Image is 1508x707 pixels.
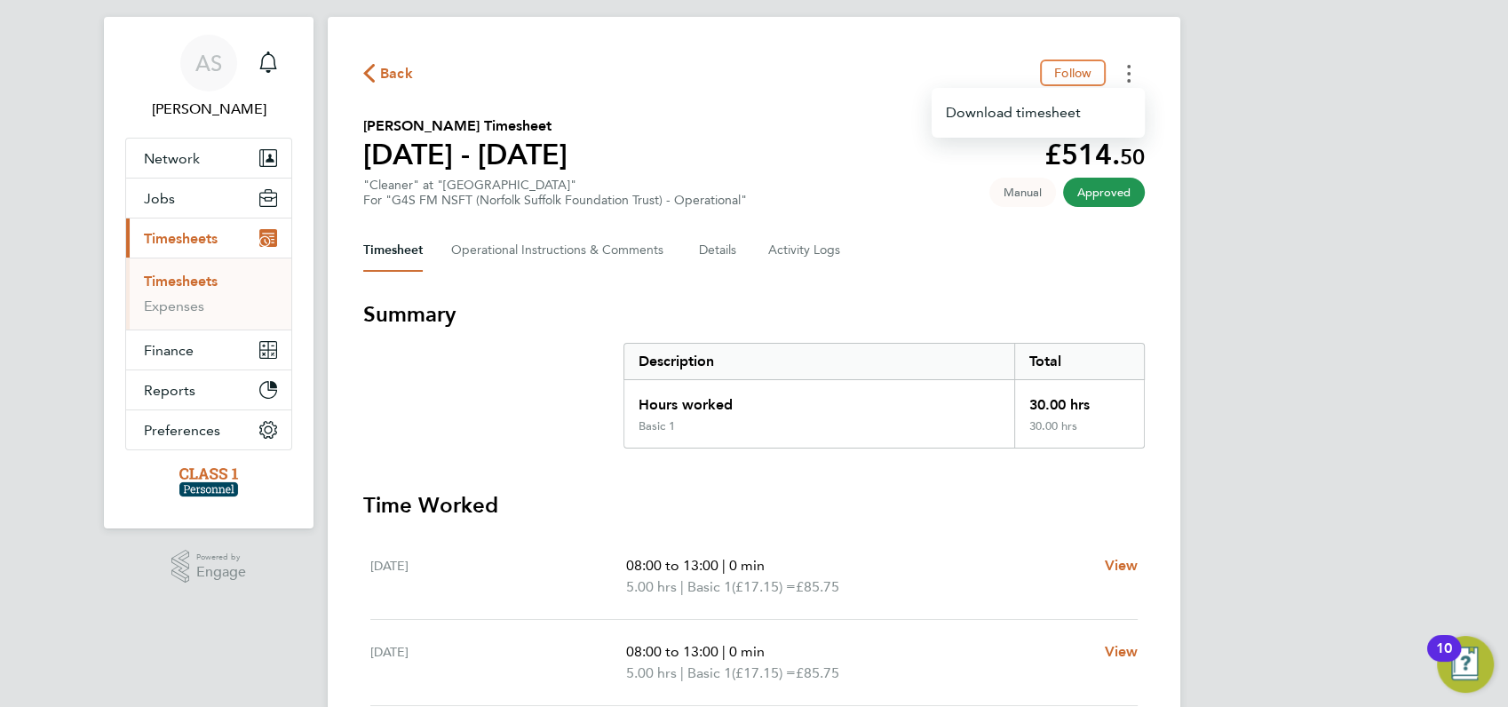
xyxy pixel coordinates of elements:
span: 5.00 hrs [626,664,677,681]
span: 50 [1120,144,1145,170]
span: | [722,557,726,574]
span: This timesheet has been approved. [1063,178,1145,207]
span: Engage [196,565,246,580]
button: Operational Instructions & Comments [451,229,671,272]
button: Follow [1040,60,1106,86]
div: For "G4S FM NSFT (Norfolk Suffolk Foundation Trust) - Operational" [363,193,747,208]
button: Timesheets Menu [1113,60,1145,87]
div: Hours worked [624,380,1014,419]
span: 5.00 hrs [626,578,677,595]
span: Powered by [196,550,246,565]
span: 08:00 to 13:00 [626,643,718,660]
button: Timesheet [363,229,423,272]
span: Basic 1 [687,663,732,684]
div: Total [1014,344,1144,379]
div: 30.00 hrs [1014,419,1144,448]
span: Finance [144,342,194,359]
span: £85.75 [796,664,839,681]
span: Network [144,150,200,167]
button: Network [126,139,291,178]
span: View [1104,557,1138,574]
span: £85.75 [796,578,839,595]
h1: [DATE] - [DATE] [363,137,567,172]
span: This timesheet was manually created. [989,178,1056,207]
span: Reports [144,382,195,399]
div: Basic 1 [639,419,675,433]
a: Expenses [144,298,204,314]
button: Preferences [126,410,291,449]
span: Back [380,63,413,84]
h3: Time Worked [363,491,1145,520]
span: Angela Sabaroche [125,99,292,120]
span: Basic 1 [687,576,732,598]
h3: Summary [363,300,1145,329]
span: 08:00 to 13:00 [626,557,718,574]
a: View [1104,555,1138,576]
div: "Cleaner" at "[GEOGRAPHIC_DATA]" [363,178,747,208]
a: View [1104,641,1138,663]
span: Preferences [144,422,220,439]
a: AS[PERSON_NAME] [125,35,292,120]
app-decimal: £514. [1044,138,1145,171]
span: | [722,643,726,660]
div: [DATE] [370,555,626,598]
span: Jobs [144,190,175,207]
a: Timesheets Menu [932,95,1145,131]
span: View [1104,643,1138,660]
button: Finance [126,330,291,369]
nav: Main navigation [104,17,314,528]
div: Summary [623,343,1145,449]
div: Description [624,344,1014,379]
span: (£17.15) = [732,664,796,681]
img: class1personnel-logo-retina.png [179,468,239,496]
a: Go to home page [125,468,292,496]
div: 30.00 hrs [1014,380,1144,419]
span: AS [195,52,222,75]
button: Activity Logs [768,229,843,272]
h2: [PERSON_NAME] Timesheet [363,115,567,137]
div: 10 [1436,648,1452,671]
span: 0 min [729,643,765,660]
span: (£17.15) = [732,578,796,595]
button: Jobs [126,179,291,218]
span: | [680,578,684,595]
button: Back [363,62,413,84]
span: Follow [1054,65,1091,81]
div: [DATE] [370,641,626,684]
span: Timesheets [144,230,218,247]
button: Details [699,229,740,272]
button: Reports [126,370,291,409]
span: 0 min [729,557,765,574]
div: Timesheets [126,258,291,330]
a: Timesheets [144,273,218,290]
a: Powered byEngage [171,550,247,584]
button: Timesheets [126,218,291,258]
span: | [680,664,684,681]
button: Open Resource Center, 10 new notifications [1437,636,1494,693]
